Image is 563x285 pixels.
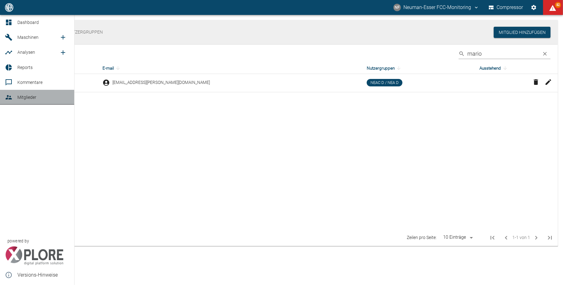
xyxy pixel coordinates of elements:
div: NF [393,4,401,11]
svg: Suche [459,51,465,57]
div: Nutzergruppen [367,64,470,72]
input: Search [467,48,537,59]
span: 82 [555,2,561,8]
span: 1-1 von 1 [512,234,530,241]
span: Nutzergruppen [367,64,403,72]
span: NEAC D / NEA D [368,80,401,86]
div: 10 Einträge [442,234,468,241]
a: new /analyses/list/0 [57,46,69,59]
div: E-mail [102,64,357,72]
span: Erste Seite [485,230,500,245]
span: Kommentare [17,80,43,85]
button: Nutzergruppen [62,25,108,40]
button: Clear Search [539,48,551,59]
span: Dashboard [17,20,39,25]
button: fcc-monitoring@neuman-esser.com [393,2,480,13]
svg: clear [542,51,548,57]
span: Maschinen [17,35,39,40]
button: Einstellungen [528,2,539,13]
span: Ausstehend [480,64,509,72]
a: new /machines [57,31,69,44]
button: Compressor [488,2,524,13]
p: Zeilen pro Seite: [407,234,437,241]
span: Versions-Hinweise [17,271,69,279]
span: Nächste Seite [530,232,543,244]
span: Mitglieder [17,95,36,100]
span: Analysen [17,50,35,55]
span: powered by [7,238,29,244]
span: E-mail [102,64,122,72]
img: logo [4,3,14,11]
span: Reports [17,65,33,70]
span: Letzte Seite [543,230,557,245]
span: [EMAIL_ADDRESS][PERSON_NAME][DOMAIN_NAME] [112,80,210,85]
span: Vorherige Seite [500,232,512,244]
button: Mitglied hinzufügen [494,27,551,38]
img: Xplore Logo [5,246,64,265]
div: Ausstehend [480,64,524,72]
